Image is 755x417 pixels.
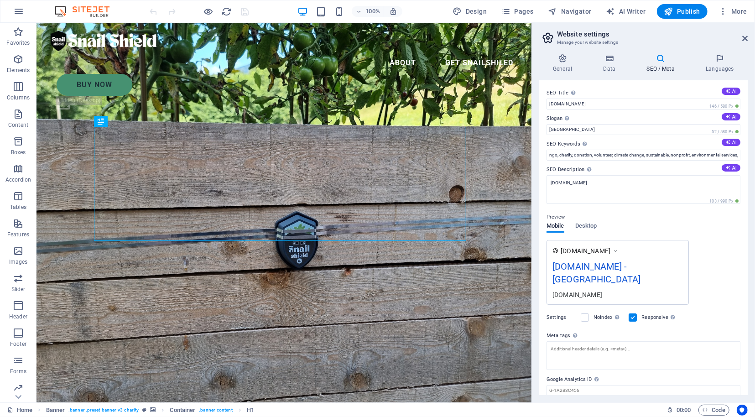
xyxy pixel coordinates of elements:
p: Images [9,258,28,266]
button: SEO Description [722,164,740,172]
span: 146 / 580 Px [708,103,740,109]
span: . banner-content [199,405,232,416]
button: Navigator [545,4,595,19]
div: [DOMAIN_NAME] [552,290,683,299]
p: Columns [7,94,30,101]
span: 52 / 580 Px [710,129,740,135]
span: 00 00 [677,405,691,416]
p: Boxes [11,149,26,156]
button: reload [221,6,232,17]
button: Click here to leave preview mode and continue editing [203,6,214,17]
label: Slogan [547,113,740,124]
button: Publish [657,4,708,19]
label: Settings [547,312,576,323]
label: SEO Title [547,88,740,99]
p: Footer [10,340,26,348]
p: Accordion [5,176,31,183]
button: Design [449,4,491,19]
a: Click to cancel selection. Double-click to open Pages [7,405,32,416]
button: More [715,4,751,19]
i: On resize automatically adjust zoom level to fit chosen device. [389,7,397,16]
span: Publish [664,7,700,16]
p: Elements [7,67,30,74]
h4: Languages [692,54,748,73]
span: AI Writer [606,7,646,16]
span: Pages [501,7,533,16]
input: Slogan... [547,124,740,135]
span: Click to select. Double-click to edit [170,405,196,416]
span: Click to select. Double-click to edit [247,405,254,416]
span: : [683,407,684,413]
i: This element contains a background [150,407,156,412]
span: Design [453,7,487,16]
h2: Website settings [557,30,748,38]
label: Meta tags [547,330,740,341]
h4: General [539,54,589,73]
label: Noindex [594,312,623,323]
span: More [719,7,747,16]
p: Content [8,121,28,129]
button: 100% [352,6,384,17]
label: SEO Description [547,164,740,175]
h6: 100% [365,6,380,17]
input: G-1A2B3C456 [547,385,740,396]
span: 103 / 990 Px [708,198,740,204]
label: Responsive [641,312,677,323]
button: Code [698,405,729,416]
span: [DOMAIN_NAME] [561,246,610,255]
p: Favorites [6,39,30,47]
label: Google Analytics ID [547,374,740,385]
p: Features [7,231,29,238]
p: Preview [547,212,565,223]
i: This element is a customizable preset [142,407,146,412]
button: AI Writer [603,4,650,19]
p: Header [9,313,27,320]
button: Slogan [722,113,740,120]
span: Code [703,405,725,416]
nav: breadcrumb [46,405,255,416]
button: SEO Keywords [722,139,740,146]
label: SEO Keywords [547,139,740,150]
span: Mobile [547,220,564,233]
div: [DOMAIN_NAME] - [GEOGRAPHIC_DATA] [552,260,683,290]
h4: SEO / Meta [633,54,692,73]
span: Desktop [575,220,597,233]
h3: Manage your website settings [557,38,729,47]
h6: Session time [667,405,691,416]
button: Pages [498,4,537,19]
p: Tables [10,203,26,211]
p: Forms [10,368,26,375]
div: Preview [547,223,597,240]
p: Slider [11,286,26,293]
i: Reload page [222,6,232,17]
span: Click to select. Double-click to edit [46,405,65,416]
span: Navigator [548,7,592,16]
span: . banner .preset-banner-v3-charity [68,405,139,416]
button: Usercentrics [737,405,748,416]
img: Editor Logo [52,6,121,17]
h4: Data [589,54,633,73]
button: SEO Title [722,88,740,95]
